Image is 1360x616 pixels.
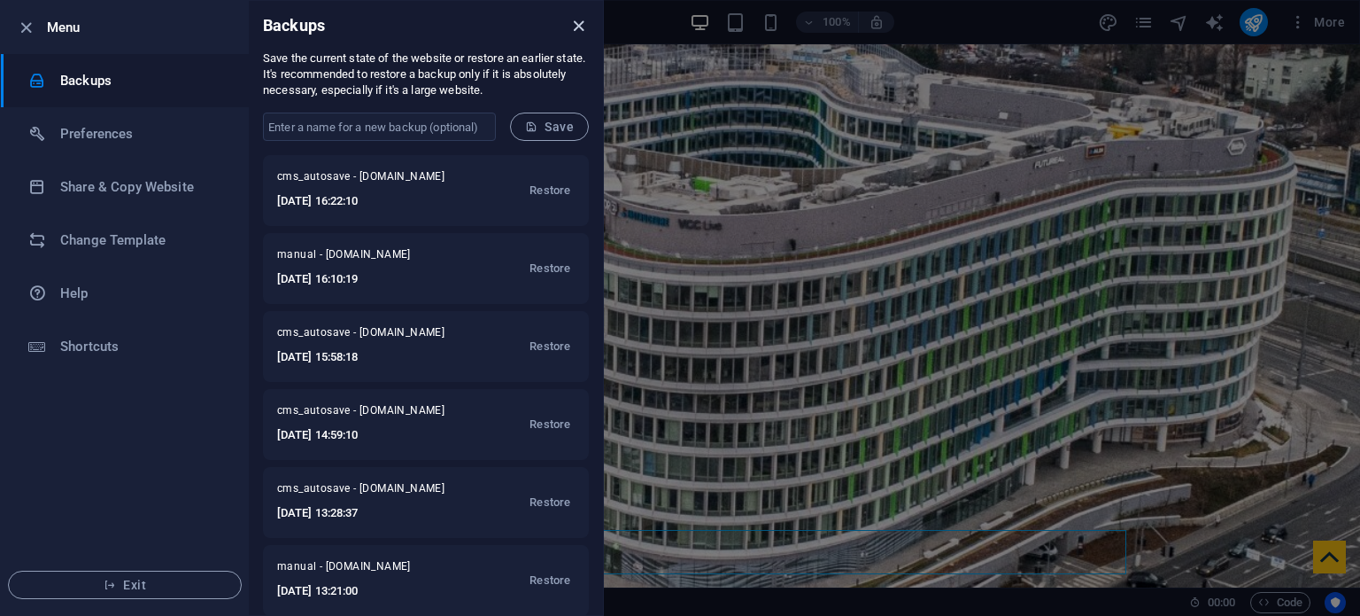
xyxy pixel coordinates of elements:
[277,269,451,290] h6: [DATE] 16:10:19
[525,325,575,368] button: Restore
[529,180,570,201] span: Restore
[277,481,467,503] span: cms_autosave - [DOMAIN_NAME]
[1,267,249,320] a: Help
[60,176,224,198] h6: Share & Copy Website
[277,247,451,269] span: manual - [DOMAIN_NAME]
[529,414,570,435] span: Restore
[525,169,575,212] button: Restore
[23,578,227,592] span: Exit
[277,347,467,368] h6: [DATE] 15:58:18
[529,336,570,357] span: Restore
[263,113,496,141] input: Enter a name for a new backup (optional)
[60,336,224,357] h6: Shortcuts
[529,492,570,513] span: Restore
[525,247,575,290] button: Restore
[525,481,575,524] button: Restore
[263,15,325,36] h6: Backups
[277,403,467,425] span: cms_autosave - [DOMAIN_NAME]
[529,570,570,591] span: Restore
[277,325,467,347] span: cms_autosave - [DOMAIN_NAME]
[60,70,224,91] h6: Backups
[277,503,467,524] h6: [DATE] 13:28:37
[60,230,224,251] h6: Change Template
[529,258,570,279] span: Restore
[568,15,589,36] button: close
[47,17,235,38] h6: Menu
[277,581,451,602] h6: [DATE] 13:21:00
[277,425,467,446] h6: [DATE] 14:59:10
[60,123,224,144] h6: Preferences
[510,113,589,141] button: Save
[525,120,574,134] span: Save
[263,51,589,98] p: Save the current state of the website or restore an earlier state. It's recommended to restore a ...
[60,283,224,304] h6: Help
[277,559,451,581] span: manual - [DOMAIN_NAME]
[8,571,242,599] button: Exit
[525,559,575,602] button: Restore
[525,403,575,446] button: Restore
[277,191,467,212] h6: [DATE] 16:22:10
[277,169,467,191] span: cms_autosave - [DOMAIN_NAME]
